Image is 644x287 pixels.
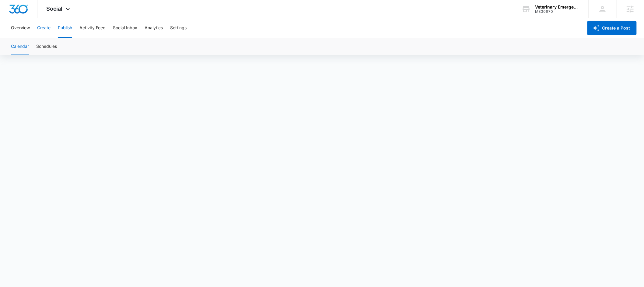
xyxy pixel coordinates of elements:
[535,5,580,9] div: account name
[11,38,29,55] button: Calendar
[11,18,30,38] button: Overview
[145,18,163,38] button: Analytics
[37,18,51,38] button: Create
[79,18,106,38] button: Activity Feed
[58,18,72,38] button: Publish
[587,21,637,35] button: Create a Post
[113,18,137,38] button: Social Inbox
[47,5,63,12] span: Social
[36,38,57,55] button: Schedules
[170,18,187,38] button: Settings
[535,9,580,14] div: account id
